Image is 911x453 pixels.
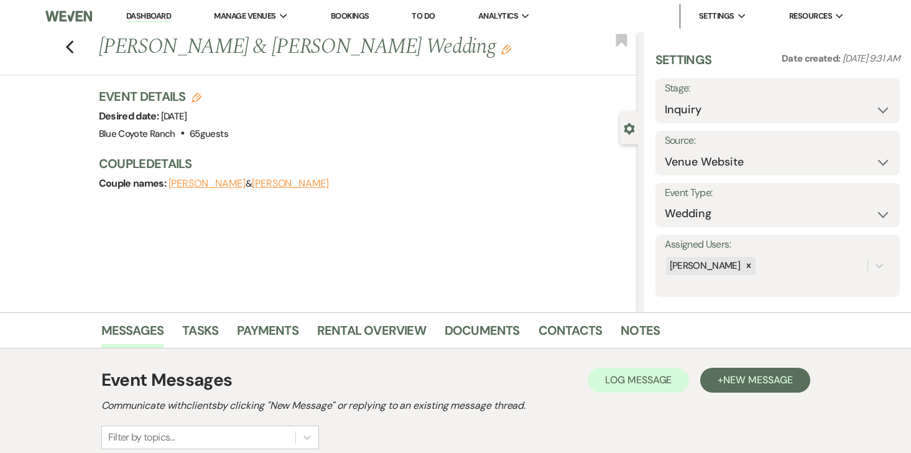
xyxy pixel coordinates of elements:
h3: Couple Details [99,155,626,172]
label: Source: [665,132,891,150]
a: Notes [621,320,660,348]
button: [PERSON_NAME] [252,179,329,189]
a: Documents [445,320,520,348]
div: [PERSON_NAME] [666,257,742,275]
span: [DATE] 9:31 AM [843,52,900,65]
img: Weven Logo [45,3,92,29]
label: Event Type: [665,184,891,202]
h3: Event Details [99,88,228,105]
button: [PERSON_NAME] [169,179,246,189]
span: Blue Coyote Ranch [99,128,175,140]
h2: Communicate with clients by clicking "New Message" or replying to an existing message thread. [101,398,810,413]
label: Assigned Users: [665,236,891,254]
span: Manage Venues [214,10,275,22]
button: Log Message [588,368,689,393]
span: Date created: [782,52,843,65]
a: Payments [237,320,298,348]
h1: [PERSON_NAME] & [PERSON_NAME] Wedding [99,32,525,62]
span: [DATE] [161,110,187,123]
span: Analytics [478,10,518,22]
a: Messages [101,320,164,348]
span: 65 guests [190,128,228,140]
span: Desired date: [99,110,161,123]
a: Bookings [331,11,369,21]
label: Stage: [665,80,891,98]
button: +New Message [700,368,810,393]
span: Settings [699,10,734,22]
span: Log Message [605,373,672,386]
div: Filter by topics... [108,430,175,445]
a: To Do [412,11,435,21]
a: Dashboard [126,11,171,22]
span: New Message [723,373,792,386]
a: Rental Overview [317,320,426,348]
span: & [169,177,329,190]
h3: Settings [655,51,712,78]
span: Resources [789,10,832,22]
a: Tasks [182,320,218,348]
h1: Event Messages [101,367,233,393]
button: Edit [501,44,511,55]
a: Contacts [539,320,603,348]
span: Couple names: [99,177,169,190]
button: Close lead details [624,122,635,134]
